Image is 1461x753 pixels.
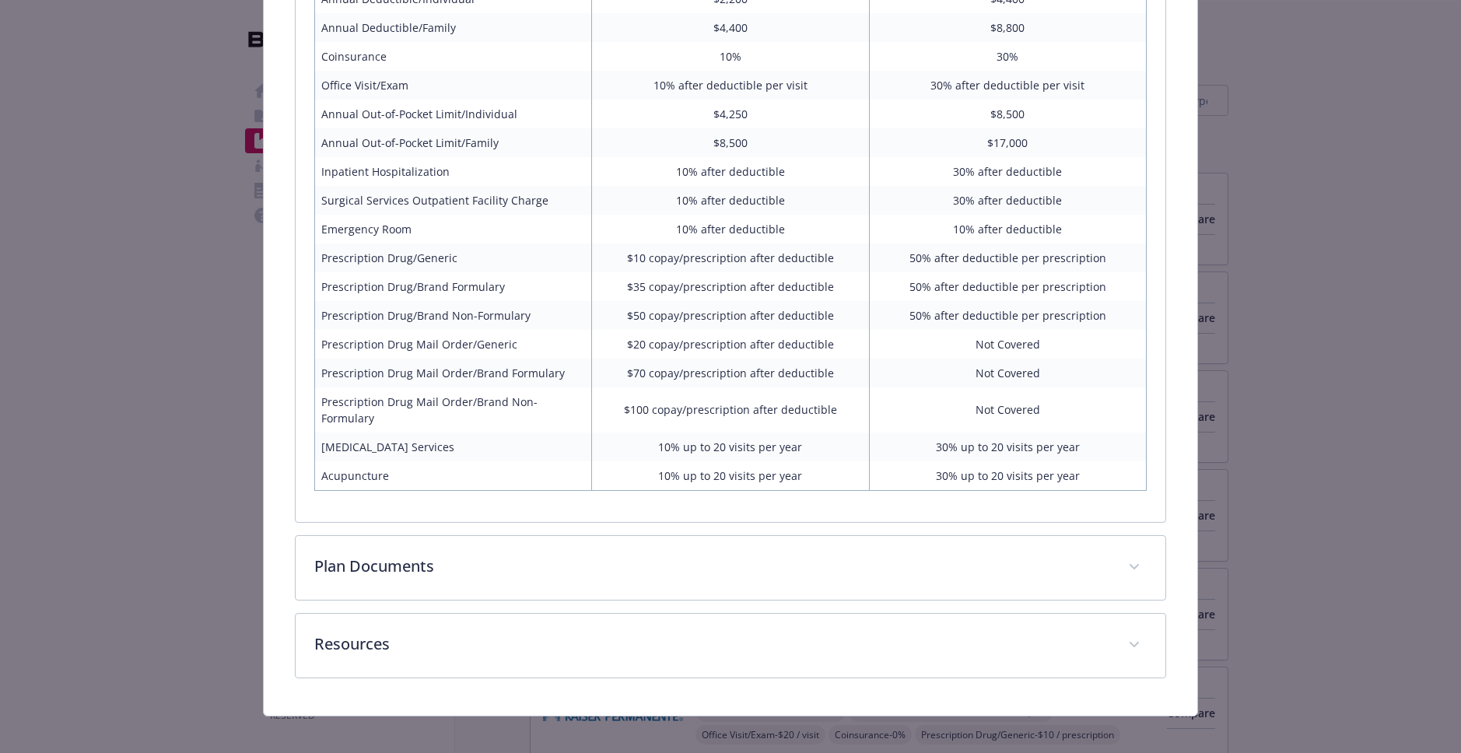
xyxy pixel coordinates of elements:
[315,272,592,301] td: Prescription Drug/Brand Formulary
[592,301,869,330] td: $50 copay/prescription after deductible
[869,186,1146,215] td: 30% after deductible
[314,632,1109,656] p: Resources
[315,215,592,243] td: Emergency Room
[592,461,869,491] td: 10% up to 20 visits per year
[592,243,869,272] td: $10 copay/prescription after deductible
[315,13,592,42] td: Annual Deductible/Family
[315,128,592,157] td: Annual Out-of-Pocket Limit/Family
[315,42,592,71] td: Coinsurance
[869,301,1146,330] td: 50% after deductible per prescription
[869,215,1146,243] td: 10% after deductible
[869,330,1146,359] td: Not Covered
[592,100,869,128] td: $4,250
[869,71,1146,100] td: 30% after deductible per visit
[592,215,869,243] td: 10% after deductible
[869,359,1146,387] td: Not Covered
[592,359,869,387] td: $70 copay/prescription after deductible
[592,71,869,100] td: 10% after deductible per visit
[315,359,592,387] td: Prescription Drug Mail Order/Brand Formulary
[315,243,592,272] td: Prescription Drug/Generic
[592,42,869,71] td: 10%
[869,13,1146,42] td: $8,800
[592,272,869,301] td: $35 copay/prescription after deductible
[869,42,1146,71] td: 30%
[869,128,1146,157] td: $17,000
[869,243,1146,272] td: 50% after deductible per prescription
[315,157,592,186] td: Inpatient Hospitalization
[592,186,869,215] td: 10% after deductible
[592,330,869,359] td: $20 copay/prescription after deductible
[296,536,1165,600] div: Plan Documents
[315,387,592,433] td: Prescription Drug Mail Order/Brand Non-Formulary
[592,157,869,186] td: 10% after deductible
[869,272,1146,301] td: 50% after deductible per prescription
[869,157,1146,186] td: 30% after deductible
[314,555,1109,578] p: Plan Documents
[869,461,1146,491] td: 30% up to 20 visits per year
[592,13,869,42] td: $4,400
[869,433,1146,461] td: 30% up to 20 visits per year
[592,128,869,157] td: $8,500
[592,433,869,461] td: 10% up to 20 visits per year
[315,100,592,128] td: Annual Out-of-Pocket Limit/Individual
[315,330,592,359] td: Prescription Drug Mail Order/Generic
[592,387,869,433] td: $100 copay/prescription after deductible
[315,433,592,461] td: [MEDICAL_DATA] Services
[315,71,592,100] td: Office Visit/Exam
[315,186,592,215] td: Surgical Services Outpatient Facility Charge
[315,301,592,330] td: Prescription Drug/Brand Non-Formulary
[869,100,1146,128] td: $8,500
[296,614,1165,678] div: Resources
[869,387,1146,433] td: Not Covered
[315,461,592,491] td: Acupuncture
